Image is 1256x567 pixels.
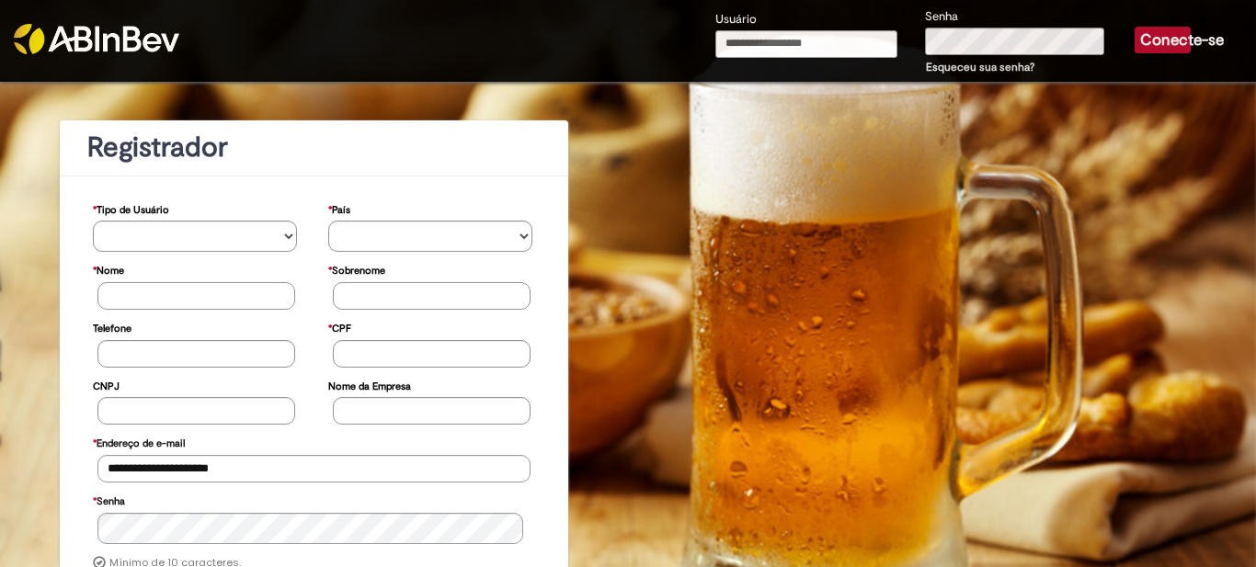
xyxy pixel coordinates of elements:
font: Nome [97,264,124,278]
font: Telefone [93,322,131,335]
img: ABInbev-white.png [14,24,179,54]
font: Sobrenome [332,264,385,278]
font: Nome da Empresa [328,380,411,393]
button: Conecte-se [1135,27,1191,53]
font: Senha [925,8,958,24]
font: Registrador [87,130,228,165]
font: Conecte-se [1140,30,1224,50]
font: País [332,203,350,217]
font: CNPJ [93,380,120,393]
font: Usuário [715,11,757,27]
a: Esqueceu sua senha? [926,60,1034,74]
font: CPF [332,322,351,335]
font: Tipo de Usuário [97,203,169,217]
font: Senha [97,494,125,508]
font: Endereço de e-mail [97,437,185,450]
